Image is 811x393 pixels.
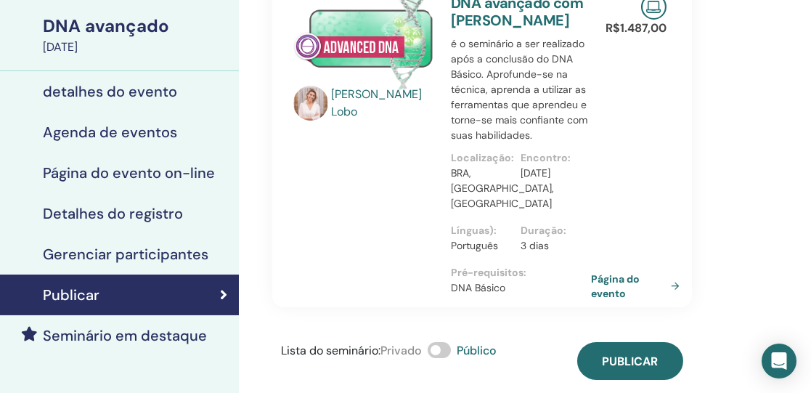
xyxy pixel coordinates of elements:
[43,123,177,142] font: Agenda de eventos
[293,86,328,121] img: default.jpg
[43,204,183,223] font: Detalhes do registro
[451,224,494,237] font: Línguas)
[331,86,422,102] font: [PERSON_NAME]
[43,39,78,54] font: [DATE]
[591,273,640,300] font: Página do evento
[451,239,498,252] font: Português
[591,272,685,300] a: Página do evento
[43,326,207,345] font: Seminário em destaque
[511,151,514,164] font: :
[43,82,177,101] font: detalhes do evento
[521,239,550,252] font: 3 dias
[451,281,505,294] font: DNA Básico
[451,151,511,164] font: Localização
[523,266,526,279] font: :
[43,15,169,37] font: DNA avançado
[603,354,659,369] font: Publicar
[606,20,620,36] font: R$
[620,20,667,36] font: 1.487,00
[521,151,568,164] font: Encontro
[457,343,497,358] font: Público
[331,86,436,121] a: [PERSON_NAME] Lobo
[281,343,378,358] font: Lista do seminário
[378,343,380,358] font: :
[494,224,497,237] font: :
[331,104,357,119] font: Lobo
[43,163,215,182] font: Página do evento on-line
[380,343,422,358] font: Privado
[564,224,567,237] font: :
[43,285,99,304] font: Publicar
[521,224,564,237] font: Duração
[34,14,239,56] a: DNA avançado[DATE]
[577,342,683,380] button: Publicar
[451,166,554,210] font: BRA, [GEOGRAPHIC_DATA], [GEOGRAPHIC_DATA]
[568,151,571,164] font: :
[762,344,796,378] div: Abra o Intercom Messenger
[43,245,208,264] font: Gerenciar participantes
[451,266,523,279] font: Pré-requisitos
[451,37,587,142] font: é o seminário a ser realizado após a conclusão do DNA Básico. Aprofunde-se na técnica, aprenda a ...
[521,166,551,179] font: [DATE]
